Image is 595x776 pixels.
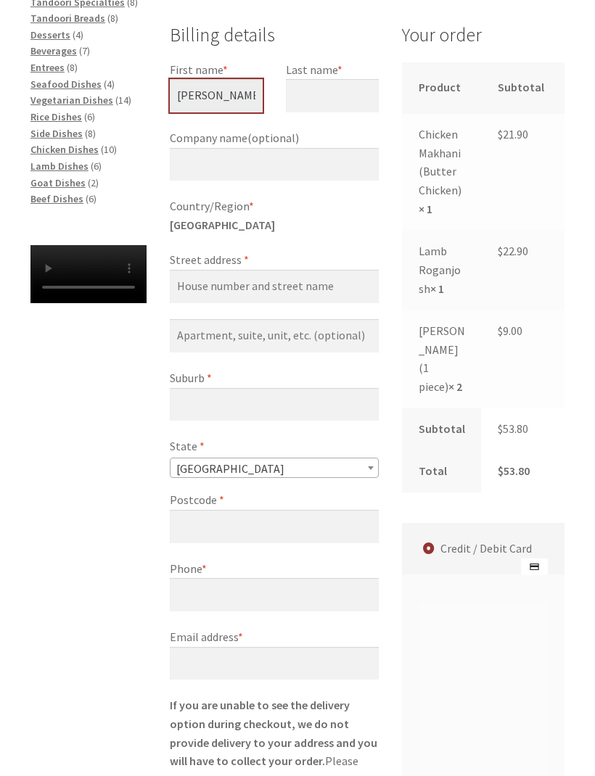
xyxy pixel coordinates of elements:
[30,160,89,173] a: Lamb Dishes
[30,143,99,156] a: Chicken Dishes
[498,421,503,436] span: $
[30,127,83,140] a: Side Dishes
[402,114,481,231] td: Chicken Makhani (Butter Chicken)
[30,94,113,107] a: Vegetarian Dishes
[87,110,92,123] span: 6
[402,408,481,450] th: Subtotal
[104,143,114,156] span: 10
[170,437,379,456] label: State
[521,558,548,575] img: Credit / Debit Card
[91,176,96,189] span: 2
[70,61,75,74] span: 8
[448,379,462,394] strong: × 2
[481,62,565,114] th: Subtotal
[170,560,379,579] label: Phone
[402,20,565,62] h3: Your order
[402,310,481,409] td: [PERSON_NAME] (1 piece)
[30,192,83,205] a: Beef Dishes
[110,12,115,25] span: 8
[88,127,93,140] span: 8
[498,244,503,258] span: $
[170,61,263,80] label: First name
[30,61,65,74] a: Entrees
[170,20,379,51] h3: Billing details
[30,78,102,91] a: Seafood Dishes
[498,421,528,436] bdi: 53.80
[498,323,522,338] bdi: 9.00
[170,270,379,303] input: House number and street name
[170,491,379,510] label: Postcode
[30,176,86,189] a: Goat Dishes
[406,523,565,574] label: Credit / Debit Card
[402,231,481,310] td: Lamb Roganjosh
[498,127,503,141] span: $
[247,131,299,145] span: (optional)
[30,12,105,25] a: Tandoori Breads
[170,218,275,232] strong: [GEOGRAPHIC_DATA]
[286,61,379,80] label: Last name
[170,129,379,148] label: Company name
[498,244,528,258] bdi: 22.90
[171,458,378,479] span: Australian Capital Territory
[170,698,377,769] strong: If you are unable to see the delivery option during checkout, we do not provide delivery to your ...
[498,463,504,478] span: $
[107,78,112,91] span: 4
[498,463,530,478] bdi: 53.80
[170,628,379,647] label: Email address
[118,94,128,107] span: 14
[498,127,528,141] bdi: 21.90
[170,369,379,388] label: Suburb
[170,251,379,270] label: Street address
[430,281,444,296] strong: × 1
[402,62,481,114] th: Product
[89,192,94,205] span: 6
[30,110,82,123] a: Rice Dishes
[94,160,99,173] span: 6
[82,44,87,57] span: 7
[75,28,81,41] span: 4
[30,44,77,57] a: Beverages
[30,28,70,41] a: Desserts
[170,458,379,478] span: State
[170,197,379,216] label: Country/Region
[419,202,432,216] strong: × 1
[170,319,379,352] input: Apartment, suite, unit, etc. (optional)
[402,450,481,492] th: Total
[498,323,503,338] span: $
